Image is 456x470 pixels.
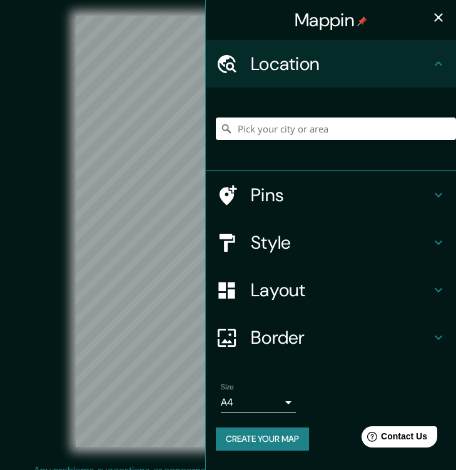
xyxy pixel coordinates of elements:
img: pin-icon.png [357,16,367,26]
h4: Layout [251,279,431,301]
div: Layout [206,266,456,314]
canvas: Map [76,16,381,447]
h4: Style [251,231,431,254]
label: Size [221,382,234,392]
div: Location [206,40,456,87]
h4: Mappin [295,9,367,31]
h4: Pins [251,184,431,206]
h4: Border [251,326,431,349]
div: A4 [221,392,296,412]
div: Pins [206,171,456,219]
iframe: Help widget launcher [345,421,442,456]
input: Pick your city or area [216,117,456,140]
div: Style [206,219,456,266]
div: Border [206,314,456,361]
h4: Location [251,52,431,75]
button: Create your map [216,427,309,451]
